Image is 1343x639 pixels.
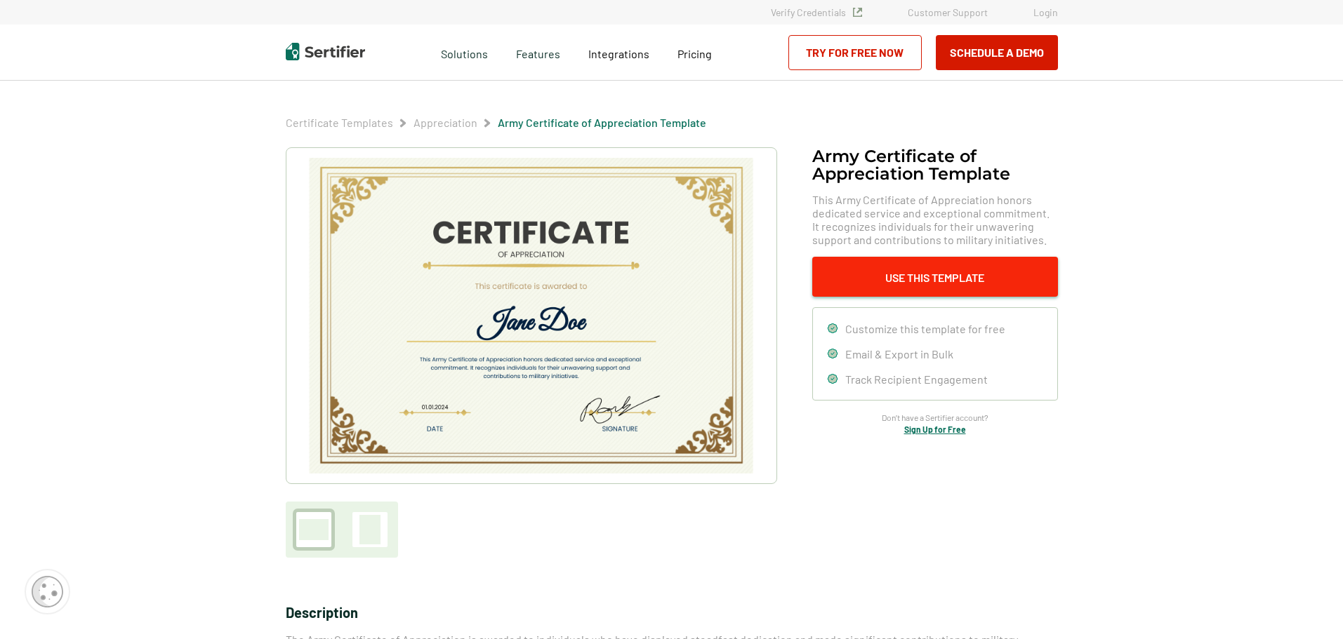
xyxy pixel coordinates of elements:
[1033,6,1058,18] a: Login
[936,35,1058,70] button: Schedule a Demo
[771,6,862,18] a: Verify Credentials
[286,116,393,130] span: Certificate Templates
[812,147,1058,182] h1: Army Certificate of Appreciation​ Template
[498,116,706,129] a: Army Certificate of Appreciation​ Template
[882,411,988,424] span: Don’t have a Sertifier account?
[588,47,649,60] span: Integrations
[588,43,649,61] a: Integrations
[286,43,365,60] img: Sertifier | Digital Credentialing Platform
[286,604,358,621] span: Description
[845,322,1005,335] span: Customize this template for free
[286,116,393,129] a: Certificate Templates
[845,372,988,386] span: Track Recipient Engagement
[414,116,477,129] a: Appreciation
[441,43,488,61] span: Solutions
[677,47,712,60] span: Pricing
[904,424,966,434] a: Sign Up for Free
[32,576,63,607] img: Cookie Popup Icon
[498,116,706,130] span: Army Certificate of Appreciation​ Template
[677,43,712,61] a: Pricing
[414,116,477,130] span: Appreciation
[1273,572,1343,639] iframe: Chat Widget
[307,158,754,473] img: Army Certificate of Appreciation​ Template
[788,35,922,70] a: Try for Free Now
[845,347,953,361] span: Email & Export in Bulk
[812,257,1058,297] button: Use This Template
[908,6,988,18] a: Customer Support
[853,8,862,17] img: Verified
[516,43,560,61] span: Features
[812,193,1058,246] span: This Army Certificate of Appreciation honors dedicated service and exceptional commitment. It rec...
[286,116,706,130] div: Breadcrumb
